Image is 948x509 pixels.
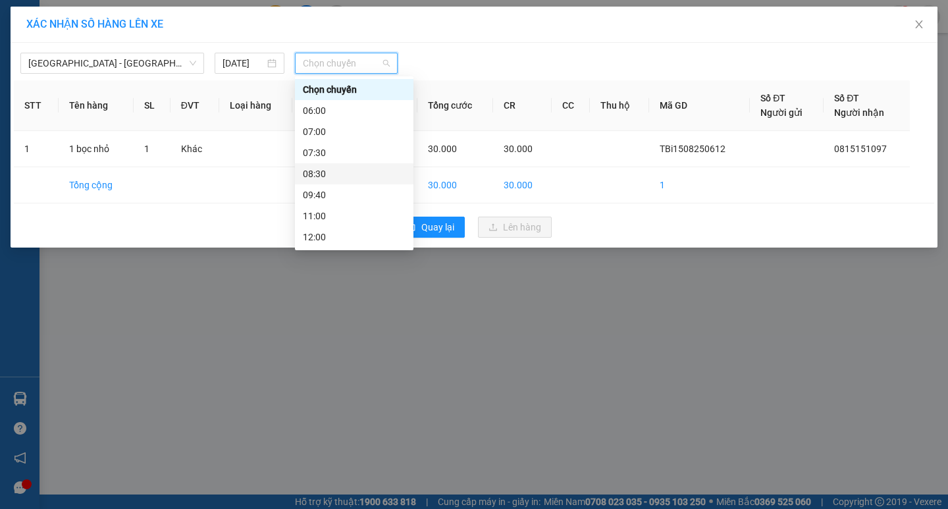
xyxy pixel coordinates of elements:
[834,93,859,103] span: Số ĐT
[44,89,103,100] span: 0815151097
[428,144,457,154] span: 30.000
[552,80,590,131] th: CC
[760,107,803,118] span: Người gửi
[171,80,220,131] th: ĐVT
[417,167,493,203] td: 30.000
[77,19,121,29] strong: HOTLINE :
[28,7,170,17] strong: CÔNG TY VẬN TẢI ĐỨC TRƯỞNG
[396,217,465,238] button: rollbackQuay lại
[649,167,750,203] td: 1
[59,167,134,203] td: Tổng cộng
[59,80,134,131] th: Tên hàng
[417,80,493,131] th: Tổng cước
[649,80,750,131] th: Mã GD
[590,80,649,131] th: Thu hộ
[493,80,552,131] th: CR
[26,18,163,30] span: XÁC NHẬN SỐ HÀNG LÊN XE
[303,53,390,73] span: Chọn chuyến
[303,209,406,223] div: 11:00
[14,131,59,167] td: 1
[834,107,884,118] span: Người nhận
[303,82,406,97] div: Chọn chuyến
[303,188,406,202] div: 09:40
[421,220,454,234] span: Quay lại
[219,80,292,131] th: Loại hàng
[41,89,103,100] span: -
[303,167,406,181] div: 08:30
[28,53,196,73] span: Hà Nội - Thái Thụy (45 chỗ)
[303,124,406,139] div: 07:00
[834,144,887,154] span: 0815151097
[134,80,171,131] th: SL
[303,103,406,118] div: 06:00
[303,230,406,244] div: 12:00
[660,144,725,154] span: TBi1508250612
[478,217,552,238] button: uploadLên hàng
[504,144,533,154] span: 30.000
[144,144,149,154] span: 1
[760,93,785,103] span: Số ĐT
[10,53,24,63] span: Gửi
[223,56,265,70] input: 15/08/2025
[292,80,354,131] th: Ghi chú
[303,146,406,160] div: 07:30
[14,80,59,131] th: STT
[38,34,41,45] span: -
[171,131,220,167] td: Khác
[493,167,552,203] td: 30.000
[901,7,937,43] button: Close
[295,79,413,100] div: Chọn chuyến
[914,19,924,30] span: close
[59,131,134,167] td: 1 bọc nhỏ
[38,47,161,82] span: 14 [PERSON_NAME], [PERSON_NAME]
[38,47,161,82] span: VP [PERSON_NAME] -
